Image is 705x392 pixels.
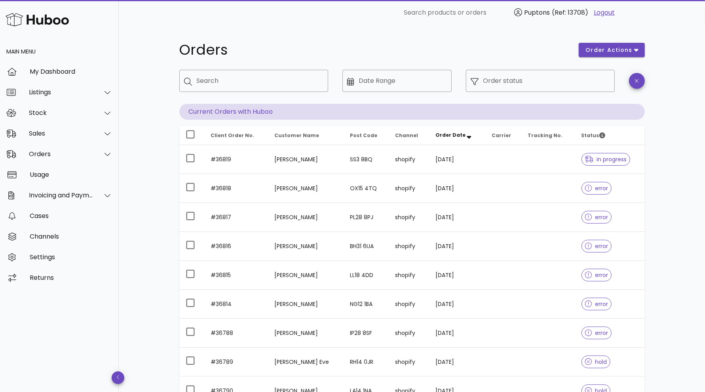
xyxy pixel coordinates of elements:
td: SS3 8BQ [344,145,389,174]
td: [DATE] [429,232,485,261]
td: shopify [389,232,429,261]
td: shopify [389,174,429,203]
td: shopify [389,348,429,377]
td: shopify [389,261,429,290]
img: Huboo Logo [6,11,69,28]
span: (Ref: 13708) [552,8,588,17]
th: Client Order No. [205,126,268,145]
span: Tracking No. [528,132,562,139]
td: [PERSON_NAME] [268,290,344,319]
td: [DATE] [429,145,485,174]
div: Sales [29,130,93,137]
td: [DATE] [429,203,485,232]
button: order actions [579,43,644,57]
td: #36788 [205,319,268,348]
td: RH14 0JR [344,348,389,377]
div: Orders [29,150,93,158]
span: error [585,243,608,249]
span: Order Date [435,132,466,138]
div: Invoicing and Payments [29,191,93,199]
td: BH31 6UA [344,232,389,261]
td: shopify [389,319,429,348]
div: Listings [29,88,93,96]
th: Order Date: Sorted descending. Activate to remove sorting. [429,126,485,145]
span: order actions [585,46,633,54]
td: [PERSON_NAME] [268,232,344,261]
td: #36814 [205,290,268,319]
td: [DATE] [429,290,485,319]
td: #36819 [205,145,268,174]
td: [PERSON_NAME] [268,261,344,290]
span: Client Order No. [211,132,255,139]
td: shopify [389,145,429,174]
td: #36815 [205,261,268,290]
td: shopify [389,290,429,319]
th: Customer Name [268,126,344,145]
span: Carrier [492,132,511,139]
span: error [585,272,608,278]
div: My Dashboard [30,68,112,75]
span: error [585,185,608,191]
span: Puptons [524,8,550,17]
span: Post Code [350,132,377,139]
td: [PERSON_NAME] [268,319,344,348]
span: error [585,301,608,307]
span: error [585,330,608,336]
td: NG12 1BA [344,290,389,319]
a: Logout [594,8,615,17]
td: [DATE] [429,174,485,203]
span: error [585,214,608,220]
td: [DATE] [429,348,485,377]
td: LL18 4DD [344,261,389,290]
th: Channel [389,126,429,145]
h1: Orders [179,43,570,57]
span: Channel [395,132,418,139]
td: [DATE] [429,319,485,348]
td: PL28 8PJ [344,203,389,232]
span: Customer Name [274,132,319,139]
td: OX15 4TQ [344,174,389,203]
td: #36817 [205,203,268,232]
td: [DATE] [429,261,485,290]
div: Returns [30,274,112,281]
td: [PERSON_NAME] [268,174,344,203]
span: Status [581,132,605,139]
th: Post Code [344,126,389,145]
td: #36816 [205,232,268,261]
td: shopify [389,203,429,232]
td: #36818 [205,174,268,203]
div: Stock [29,109,93,117]
div: Settings [30,253,112,261]
td: [PERSON_NAME] Eve [268,348,344,377]
div: Cases [30,212,112,220]
th: Carrier [485,126,521,145]
td: [PERSON_NAME] [268,145,344,174]
td: [PERSON_NAME] [268,203,344,232]
th: Status [575,126,645,145]
th: Tracking No. [521,126,575,145]
p: Current Orders with Huboo [179,104,645,120]
span: hold [585,359,607,365]
div: Usage [30,171,112,178]
span: in progress [585,157,627,162]
div: Channels [30,233,112,240]
td: IP28 8SF [344,319,389,348]
td: #36789 [205,348,268,377]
